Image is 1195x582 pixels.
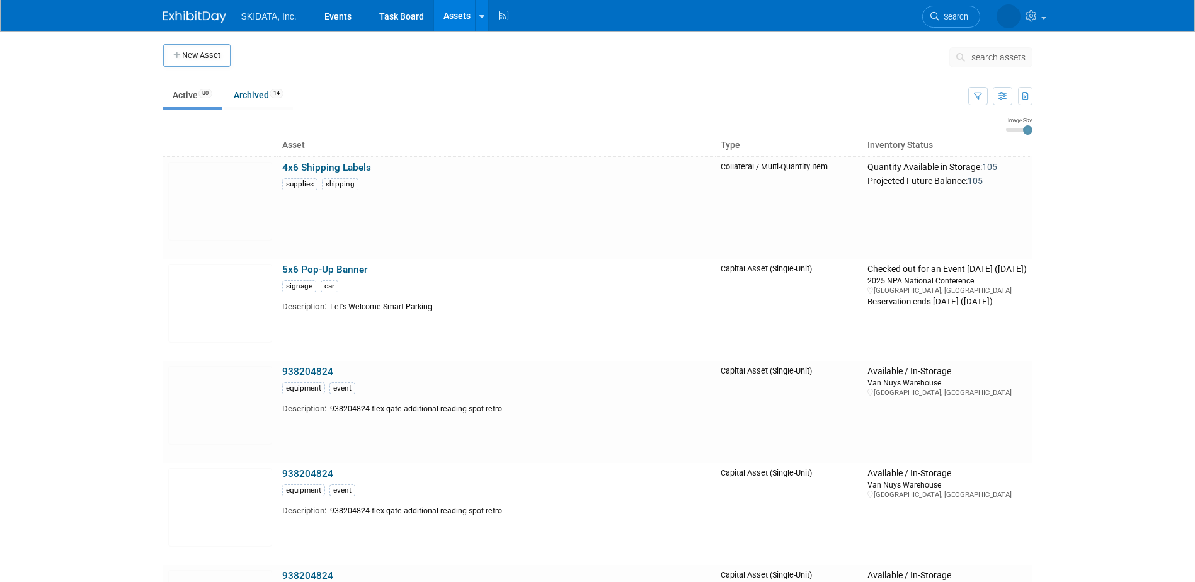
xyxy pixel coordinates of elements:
a: 938204824 [282,366,333,377]
div: 938204824 flex gate additional reading spot retro [330,404,711,414]
div: Van Nuys Warehouse [867,479,1027,490]
div: [GEOGRAPHIC_DATA], [GEOGRAPHIC_DATA] [867,388,1027,397]
div: Reservation ends [DATE] ([DATE]) [867,295,1027,307]
div: [GEOGRAPHIC_DATA], [GEOGRAPHIC_DATA] [867,286,1027,295]
a: 4x6 Shipping Labels [282,162,371,173]
div: shipping [322,178,358,190]
div: Available / In-Storage [867,366,1027,377]
span: 105 [968,176,983,186]
div: Checked out for an Event [DATE] ([DATE]) [867,264,1027,275]
td: Description: [282,503,326,518]
div: equipment [282,382,325,394]
div: event [329,382,355,394]
img: Mary Beth McNair [997,4,1021,28]
span: SKIDATA, Inc. [241,11,297,21]
td: Collateral / Multi-Quantity Item [716,156,862,259]
span: Search [939,12,968,21]
div: supplies [282,178,317,190]
button: search assets [949,47,1032,67]
div: Image Size [1006,117,1032,124]
div: Projected Future Balance: [867,173,1027,187]
div: event [329,484,355,496]
td: Capital Asset (Single-Unit) [716,361,862,463]
th: Type [716,135,862,156]
div: [GEOGRAPHIC_DATA], [GEOGRAPHIC_DATA] [867,490,1027,499]
button: New Asset [163,44,231,67]
div: 2025 NPA National Conference [867,275,1027,286]
a: Search [922,6,980,28]
span: 105 [982,162,997,172]
img: ExhibitDay [163,11,226,23]
div: car [321,280,338,292]
div: Available / In-Storage [867,570,1027,581]
span: 14 [270,89,283,98]
div: signage [282,280,316,292]
th: Asset [277,135,716,156]
td: Description: [282,401,326,416]
a: Archived14 [224,83,293,107]
a: Active80 [163,83,222,107]
span: search assets [971,52,1026,62]
div: 938204824 flex gate additional reading spot retro [330,506,711,516]
div: equipment [282,484,325,496]
div: Available / In-Storage [867,468,1027,479]
td: Capital Asset (Single-Unit) [716,463,862,565]
div: Quantity Available in Storage: [867,162,1027,173]
div: Van Nuys Warehouse [867,377,1027,388]
a: 938204824 [282,468,333,479]
a: 938204824 [282,570,333,581]
a: 5x6 Pop-Up Banner [282,264,367,275]
div: Let's Welcome Smart Parking [330,302,711,312]
span: 80 [198,89,212,98]
td: Description: [282,299,326,314]
td: Capital Asset (Single-Unit) [716,259,862,361]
